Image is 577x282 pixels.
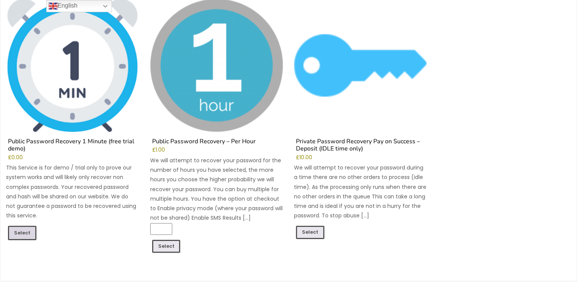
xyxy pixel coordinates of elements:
[296,154,299,161] span: £
[8,154,23,161] bdi: 0.00
[150,223,172,235] input: Product quantity
[6,163,139,220] p: This Service is for demo / trial only to prove our system works and will likely only recover non ...
[150,138,283,147] h2: Public Password Recovery – Per Hour
[294,163,427,220] p: We will attempt to recover your password during a time there are no other orders to process (idle...
[6,138,139,154] h2: Public Password Recovery 1 Minute (free trial demo)
[49,2,58,11] img: en
[8,154,11,161] span: £
[152,240,181,253] a: Add to cart: “Public Password Recovery - Per Hour”
[296,154,312,161] bdi: 10.00
[152,146,156,154] span: £
[8,226,36,240] a: Read more about “Public Password Recovery 1 Minute (free trial demo)”
[150,156,283,223] p: We will attempt to recover your password for the number of hours you have selected, the more hour...
[296,226,324,239] a: Add to cart: “Private Password Recovery Pay on Success - Deposit (IDLE time only)”
[152,146,165,154] bdi: 1.00
[294,138,427,154] h2: Private Password Recovery Pay on Success – Deposit (IDLE time only)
